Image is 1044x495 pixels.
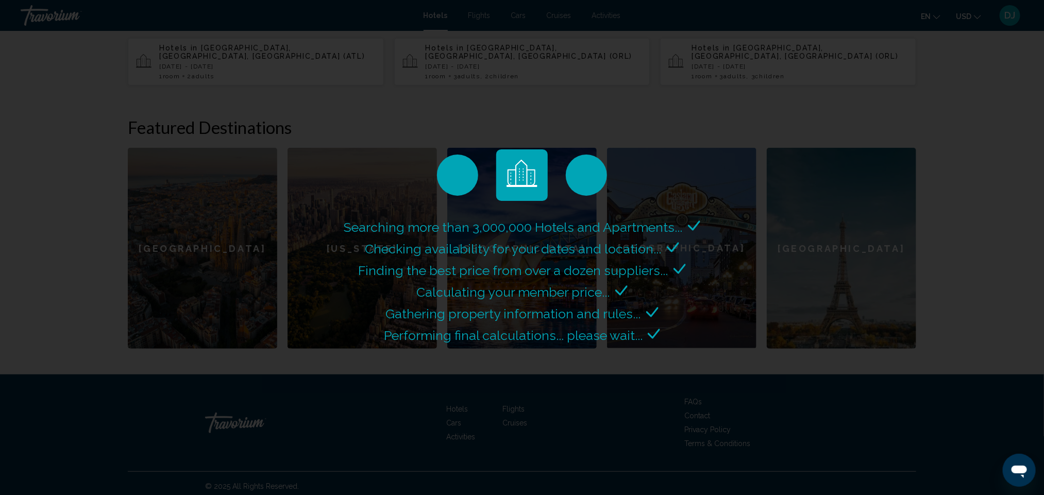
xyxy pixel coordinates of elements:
span: Calculating your member price... [417,284,610,300]
span: Gathering property information and rules... [386,306,641,321]
span: Searching more than 3,000,000 Hotels and Apartments... [344,219,683,235]
iframe: Button to launch messaging window [1003,454,1036,487]
span: Performing final calculations... please wait... [384,328,643,343]
span: Finding the best price from over a dozen suppliers... [359,263,668,278]
span: Checking availability for your dates and location... [365,241,662,257]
